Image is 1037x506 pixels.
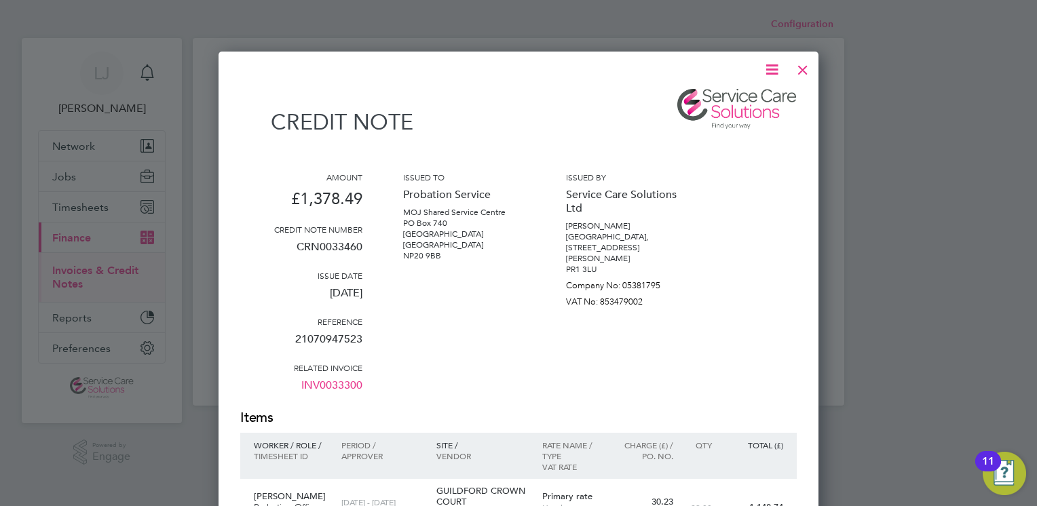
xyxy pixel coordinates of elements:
h3: Related invoice [240,362,362,373]
p: Total (£) [725,440,783,450]
p: Charge (£) / [614,440,673,450]
p: Approver [341,450,422,461]
p: Vendor [436,450,529,461]
p: [PERSON_NAME][GEOGRAPHIC_DATA], [STREET_ADDRESS] [566,220,688,253]
p: Rate name / type [542,440,601,461]
p: [PERSON_NAME] [254,491,328,502]
p: Worker / Role / [254,440,328,450]
h3: Amount [240,172,362,182]
p: Company No: 05381795 [566,275,688,291]
h3: Credit note number [240,224,362,235]
h3: Issued by [566,172,688,182]
button: Open Resource Center, 11 new notifications [983,452,1026,495]
p: [GEOGRAPHIC_DATA] [403,229,525,239]
p: MOJ Shared Service Centre [403,207,525,218]
p: Period / [341,440,422,450]
p: Service Care Solutions Ltd [566,182,688,220]
a: INV0033300 [301,373,362,408]
img: servicecare-logo-remittance.png [677,89,797,130]
p: Site / [436,440,529,450]
p: PO Box 740 [403,218,525,229]
p: [GEOGRAPHIC_DATA] [403,239,525,250]
p: VAT No: 853479002 [566,291,688,307]
p: CRN0033460 [240,235,362,270]
p: Po. No. [614,450,673,461]
p: [DATE] [240,281,362,316]
p: Probation Service [403,182,525,207]
p: [PERSON_NAME] [566,253,688,264]
h2: Items [240,408,797,427]
h3: Issue date [240,270,362,281]
p: 21070947523 [240,327,362,362]
p: Primary rate [542,491,601,502]
p: QTY [687,440,712,450]
h1: Credit note [240,109,413,135]
h3: Issued to [403,172,525,182]
h3: Reference [240,316,362,327]
p: PR1 3LU [566,264,688,275]
p: Timesheet ID [254,450,328,461]
p: NP20 9BB [403,250,525,261]
div: 11 [982,461,994,479]
p: £1,378.49 [240,182,362,224]
p: VAT rate [542,461,601,472]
